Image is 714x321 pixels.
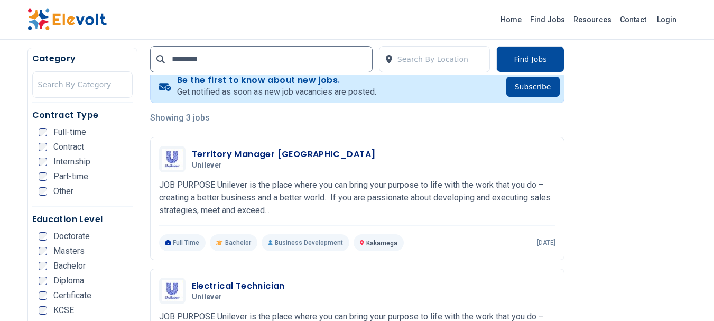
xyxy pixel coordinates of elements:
[192,161,222,170] span: Unilever
[569,11,616,28] a: Resources
[192,292,222,302] span: Unilever
[53,277,84,285] span: Diploma
[496,46,564,72] button: Find Jobs
[32,213,133,226] h5: Education Level
[39,143,47,151] input: Contract
[53,306,74,315] span: KCSE
[537,239,555,247] p: [DATE]
[53,172,88,181] span: Part-time
[53,291,91,300] span: Certificate
[39,262,47,270] input: Bachelor
[366,240,397,247] span: Kakamega
[150,112,564,124] p: Showing 3 jobs
[526,11,569,28] a: Find Jobs
[506,77,560,97] button: Subscribe
[32,52,133,65] h5: Category
[39,187,47,196] input: Other
[162,149,183,170] img: Unilever
[53,128,86,136] span: Full-time
[39,247,47,255] input: Masters
[177,86,376,98] p: Get notified as soon as new job vacancies are posted.
[192,148,376,161] h3: Territory Manager [GEOGRAPHIC_DATA]
[32,109,133,122] h5: Contract Type
[651,9,683,30] a: Login
[177,75,376,86] h4: Be the first to know about new jobs.
[39,128,47,136] input: Full-time
[53,232,90,241] span: Doctorate
[159,234,206,251] p: Full Time
[262,234,349,251] p: Business Development
[159,146,555,251] a: UnileverTerritory Manager [GEOGRAPHIC_DATA]UnileverJOB PURPOSE Unilever is the place where you ca...
[162,280,183,301] img: Unilever
[192,280,285,292] h3: Electrical Technician
[661,270,714,321] iframe: Chat Widget
[39,158,47,166] input: Internship
[159,179,555,217] p: JOB PURPOSE Unilever is the place where you can bring your purpose to life with the work that you...
[27,8,107,31] img: Elevolt
[53,143,84,151] span: Contract
[496,11,526,28] a: Home
[39,291,47,300] input: Certificate
[53,158,90,166] span: Internship
[39,232,47,241] input: Doctorate
[616,11,651,28] a: Contact
[53,262,86,270] span: Bachelor
[53,187,73,196] span: Other
[39,172,47,181] input: Part-time
[39,277,47,285] input: Diploma
[39,306,47,315] input: KCSE
[53,247,85,255] span: Masters
[225,239,251,247] span: Bachelor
